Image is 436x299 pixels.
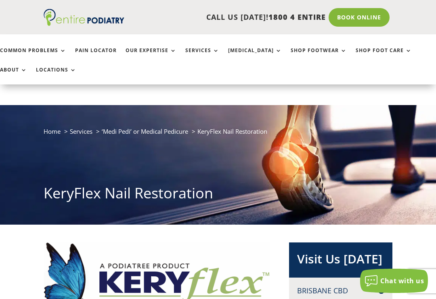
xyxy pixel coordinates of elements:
[75,48,117,65] a: Pain Locator
[329,8,390,27] a: Book Online
[380,276,424,285] span: Chat with us
[291,48,347,65] a: Shop Footwear
[44,183,392,207] h1: KeryFlex Nail Restoration
[268,12,326,22] span: 1800 4 ENTIRE
[124,12,326,23] p: CALL US [DATE]!
[228,48,282,65] a: [MEDICAL_DATA]
[44,126,392,143] nav: breadcrumb
[126,48,176,65] a: Our Expertise
[44,9,124,26] img: logo (1)
[44,19,124,27] a: Entire Podiatry
[185,48,219,65] a: Services
[297,286,384,296] h4: Brisbane CBD
[70,127,92,135] a: Services
[356,48,412,65] a: Shop Foot Care
[197,127,267,135] span: KeryFlex Nail Restoration
[36,67,76,84] a: Locations
[44,127,61,135] a: Home
[102,127,188,135] a: ‘Medi Pedi’ or Medical Pedicure
[360,269,428,293] button: Chat with us
[297,251,384,272] h2: Visit Us [DATE]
